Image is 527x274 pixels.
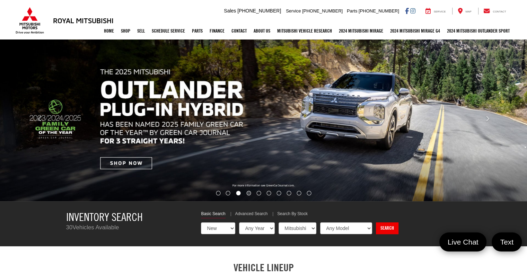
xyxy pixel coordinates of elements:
[307,191,311,195] li: Go to slide number 10.
[448,51,527,187] button: Click to view next picture.
[274,22,335,39] a: Mitsubishi Vehicle Research
[359,8,399,14] span: [PHONE_NUMBER]
[201,211,225,218] a: Basic Search
[320,222,372,234] select: Choose Model from the dropdown
[235,211,267,218] a: Advanced Search
[347,8,357,14] span: Parts
[14,7,45,34] img: Mitsubishi
[117,22,134,39] a: Shop
[66,211,191,223] h3: Inventory Search
[452,8,476,15] a: Map
[434,10,446,13] span: Service
[66,223,191,232] p: Vehicles Available
[250,22,274,39] a: About Us
[226,191,230,195] li: Go to slide number 2.
[497,237,517,247] span: Text
[14,262,513,273] h2: VEHICLE LINEUP
[443,22,513,39] a: 2024 Mitsubishi Outlander SPORT
[216,191,220,195] li: Go to slide number 1.
[297,191,301,195] li: Go to slide number 9.
[287,191,291,195] li: Go to slide number 8.
[376,222,398,234] a: Search
[410,8,415,14] a: Instagram: Click to visit our Instagram page
[201,222,235,234] select: Choose Vehicle Condition from the dropdown
[247,191,251,195] li: Go to slide number 4.
[239,222,275,234] select: Choose Year from the dropdown
[228,22,250,39] a: Contact
[302,8,343,14] span: [PHONE_NUMBER]
[387,22,443,39] a: 2024 Mitsubishi Mirage G4
[335,22,387,39] a: 2024 Mitsubishi Mirage
[134,22,148,39] a: Sell
[276,191,281,195] li: Go to slide number 7.
[277,211,308,218] a: Search By Stock
[420,8,451,15] a: Service
[478,8,511,15] a: Contact
[266,191,271,195] li: Go to slide number 6.
[53,17,114,24] h3: Royal Mitsubishi
[206,22,228,39] a: Finance
[66,224,73,231] span: 30
[148,22,188,39] a: Schedule Service: Opens in a new tab
[405,8,409,14] a: Facebook: Click to visit our Facebook page
[236,191,241,195] li: Go to slide number 3.
[279,222,316,234] select: Choose Make from the dropdown
[237,8,281,14] span: [PHONE_NUMBER]
[286,8,301,14] span: Service
[444,237,482,247] span: Live Chat
[465,10,471,13] span: Map
[100,22,117,39] a: Home
[439,232,487,251] a: Live Chat
[493,10,506,13] span: Contact
[492,232,522,251] a: Text
[257,191,261,195] li: Go to slide number 5.
[224,8,236,14] span: Sales
[188,22,206,39] a: Parts: Opens in a new tab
